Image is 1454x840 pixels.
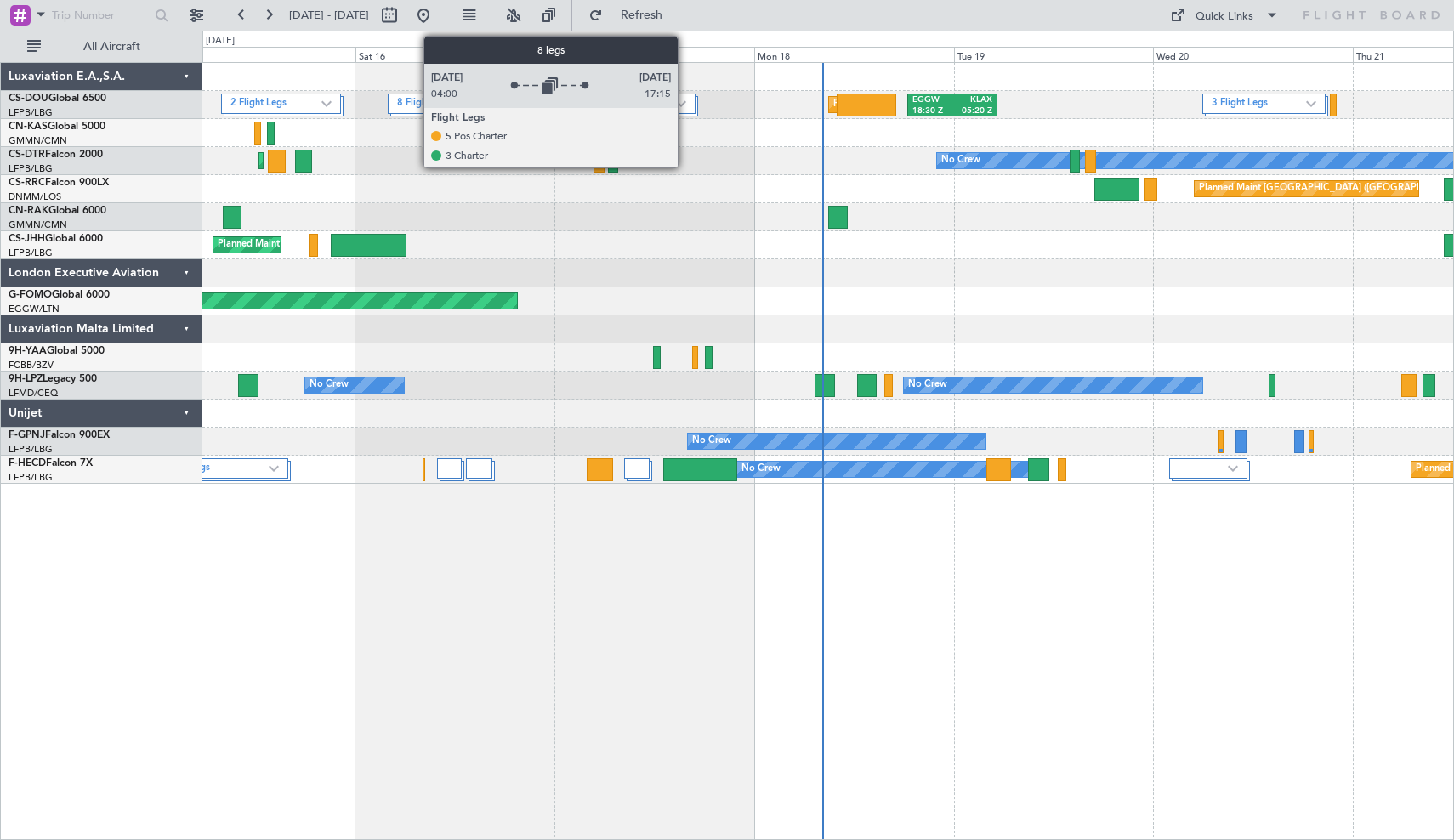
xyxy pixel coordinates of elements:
div: Quick Links [1196,9,1253,26]
a: LFPB/LBG [9,471,53,484]
a: LFPB/LBG [9,106,53,119]
a: CS-DOUGlobal 6500 [9,94,106,104]
span: All Aircraft [44,41,179,53]
span: F-HECD [9,458,46,468]
img: arrow-gray.svg [321,100,332,107]
div: Sun 17 [554,47,754,62]
span: 9H-YAA [9,346,47,356]
span: [DATE] - [DATE] [289,8,369,23]
a: G-FOMOGlobal 6000 [9,290,110,300]
a: GMMN/CMN [9,134,67,147]
span: F-GPNJ [9,430,45,440]
img: arrow-gray.svg [269,465,279,472]
span: CS-JHH [9,234,45,244]
div: Planned Maint [GEOGRAPHIC_DATA] ([GEOGRAPHIC_DATA]) [218,232,486,258]
a: F-HECDFalcon 7X [9,458,93,468]
a: FCBB/BZV [9,359,54,372]
a: LFPB/LBG [9,247,53,259]
div: No Crew [908,372,947,398]
span: CN-KAS [9,122,48,132]
label: 10 Flight Legs [148,462,269,476]
div: 18:30 Z [912,105,952,117]
a: CS-JHHGlobal 6000 [9,234,103,244]
div: No Crew [692,429,731,454]
span: G-FOMO [9,290,52,300]
input: Trip Number [52,3,150,28]
div: KLAX [952,94,992,106]
div: No Crew [310,372,349,398]
a: LFPB/LBG [9,162,53,175]
div: Fri 15 [156,47,355,62]
span: CS-RRC [9,178,45,188]
a: CS-RRCFalcon 900LX [9,178,109,188]
label: 2 Flight Legs [230,97,321,111]
div: [DATE] [206,34,235,48]
a: EGGW/LTN [9,303,60,315]
div: Wed 20 [1153,47,1353,62]
div: Tue 19 [954,47,1154,62]
a: LFMD/CEQ [9,387,58,400]
span: CS-DTR [9,150,45,160]
a: GMMN/CMN [9,219,67,231]
button: Refresh [581,2,683,29]
a: LFPB/LBG [9,443,53,456]
span: Refresh [606,9,678,21]
span: CN-RAK [9,206,48,216]
img: arrow-gray.svg [1228,465,1238,472]
a: 9H-YAAGlobal 5000 [9,346,105,356]
span: 9H-LPZ [9,374,43,384]
label: 8 Flight Legs [397,97,676,111]
button: Quick Links [1161,2,1287,29]
img: arrow-gray.svg [676,100,686,107]
a: CN-RAKGlobal 6000 [9,206,106,216]
span: CS-DOU [9,94,48,104]
div: Mon 18 [754,47,954,62]
button: All Aircraft [19,33,185,60]
a: DNMM/LOS [9,190,61,203]
div: No Crew [741,457,781,482]
a: CS-DTRFalcon 2000 [9,150,103,160]
label: 3 Flight Legs [1212,97,1306,111]
a: F-GPNJFalcon 900EX [9,430,110,440]
a: 9H-LPZLegacy 500 [9,374,97,384]
a: CN-KASGlobal 5000 [9,122,105,132]
img: arrow-gray.svg [1306,100,1316,107]
div: EGGW [912,94,952,106]
div: Sat 16 [355,47,555,62]
div: Planned Maint [GEOGRAPHIC_DATA] ([GEOGRAPHIC_DATA]) [833,92,1101,117]
div: No Crew [941,148,980,173]
div: 05:20 Z [952,105,992,117]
